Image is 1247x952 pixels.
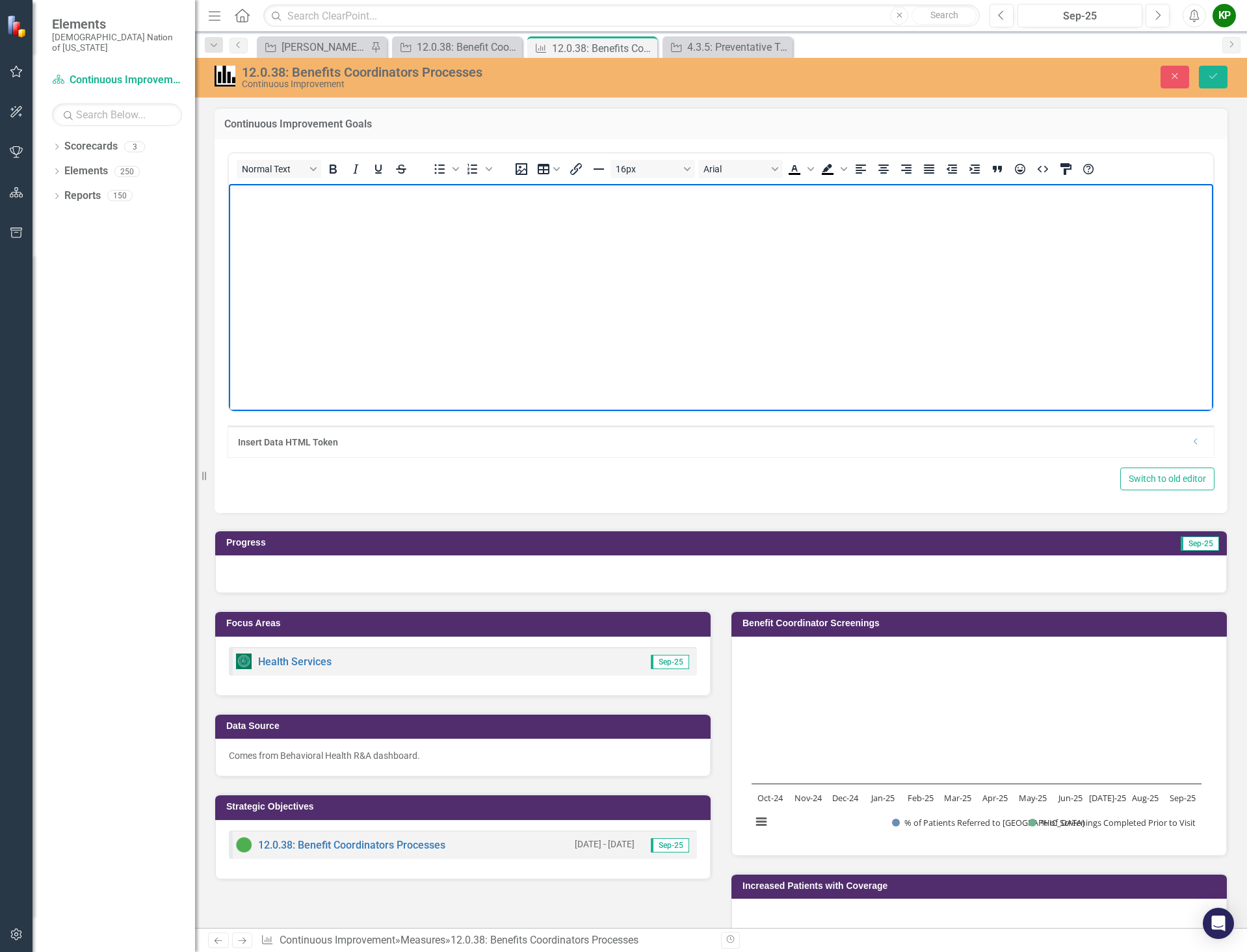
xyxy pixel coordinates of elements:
[1170,792,1196,804] text: Sep-25
[687,39,789,55] div: 4.3.5: Preventative Tests
[986,160,1008,178] button: Blockquote
[850,160,872,178] button: Align left
[242,79,783,89] div: Continuous Improvement
[1181,536,1219,551] span: Sep-25
[895,160,917,178] button: Align right
[52,32,182,53] small: [DEMOGRAPHIC_DATA] Nation of [US_STATE]
[107,191,133,202] div: 150
[757,792,783,804] text: Oct-24
[1077,160,1099,178] button: Help
[242,65,783,79] div: 12.0.38: Benefits Coordinators Processes
[588,160,610,178] button: Horizontal line
[258,839,445,851] a: 12.0.38: Benefit Coordinators Processes
[229,749,697,762] p: Comes from Behavioral Health R&A dashboard.
[238,436,1185,449] div: Insert Data HTML Token
[390,160,412,178] button: Strikethrough
[783,160,816,178] div: Text color Black
[282,39,367,55] div: [PERSON_NAME] SO's
[428,160,461,178] div: Bullet list
[912,7,977,25] button: Search
[616,164,679,174] span: 16px
[52,103,182,126] input: Search Below...
[745,647,1213,842] div: Chart. Highcharts interactive chart.
[236,654,252,669] img: Report
[1029,817,1196,828] button: Show % of Screenings Completed Prior to Visit
[930,10,958,20] span: Search
[892,817,1014,828] button: Show % of Patients Referred to BC
[533,160,564,178] button: Table
[462,160,494,178] div: Numbered list
[1203,908,1234,939] div: Open Intercom Messenger
[451,934,638,946] div: 12.0.38: Benefits Coordinators Processes
[666,39,789,55] a: 4.3.5: Preventative Tests
[226,538,722,548] h3: Progress
[1032,160,1054,178] button: HTML Editor
[651,838,689,853] span: Sep-25
[873,160,895,178] button: Align center
[242,164,306,174] span: Normal Text
[794,792,822,804] text: Nov-24
[226,802,704,812] h3: Strategic Objectives
[1089,792,1126,804] text: [DATE]-25
[229,184,1213,411] iframe: Rich Text Area
[1019,792,1047,804] text: May-25
[224,118,1218,130] h3: Continuous Improvement Goals
[237,160,321,178] button: Block Normal Text
[510,160,532,178] button: Insert image
[395,39,519,55] a: 12.0.38: Benefit Coordinators Processes
[982,792,1008,804] text: Apr-25
[52,16,182,32] span: Elements
[124,141,145,152] div: 3
[1055,160,1077,178] button: CSS Editor
[817,160,849,178] div: Background color Black
[1022,8,1138,24] div: Sep-25
[944,792,971,804] text: Mar-25
[908,792,934,804] text: Feb-25
[651,655,689,669] span: Sep-25
[367,160,389,178] button: Underline
[263,5,980,27] input: Search ClearPoint...
[610,160,695,178] button: Font size 16px
[1017,4,1142,27] button: Sep-25
[64,139,118,154] a: Scorecards
[226,618,704,628] h3: Focus Areas
[1009,160,1031,178] button: Emojis
[918,160,940,178] button: Justify
[322,160,344,178] button: Bold
[64,164,108,179] a: Elements
[1213,4,1236,27] button: KP
[575,838,635,851] small: [DATE] - [DATE]
[698,160,783,178] button: Font Arial
[260,39,367,55] a: [PERSON_NAME] SO's
[1120,468,1214,490] button: Switch to old editor
[236,837,252,853] img: CI Action Plan Approved/In Progress
[261,933,711,948] div: » »
[565,160,587,178] button: Insert/edit link
[64,189,101,204] a: Reports
[258,655,332,668] a: Health Services
[752,813,770,831] button: View chart menu, Chart
[226,721,704,731] h3: Data Source
[400,934,445,946] a: Measures
[964,160,986,178] button: Increase indent
[552,40,654,57] div: 12.0.38: Benefits Coordinators Processes
[1132,792,1159,804] text: Aug-25
[7,15,29,38] img: ClearPoint Strategy
[215,66,235,86] img: Performance Management
[745,647,1208,842] svg: Interactive chart
[870,792,895,804] text: Jan-25
[703,164,767,174] span: Arial
[1057,792,1083,804] text: Jun-25
[832,792,859,804] text: Dec-24
[114,166,140,177] div: 250
[345,160,367,178] button: Italic
[52,73,182,88] a: Continuous Improvement
[417,39,519,55] div: 12.0.38: Benefit Coordinators Processes
[742,618,1220,628] h3: Benefit Coordinator Screenings
[941,160,963,178] button: Decrease indent
[280,934,395,946] a: Continuous Improvement
[742,881,1220,891] h3: Increased Patients with Coverage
